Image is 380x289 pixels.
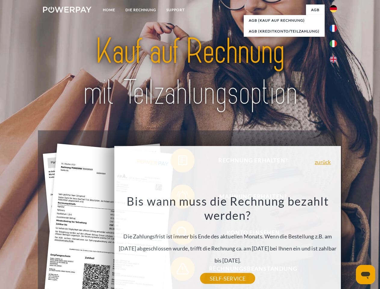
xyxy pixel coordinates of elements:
[57,29,323,115] img: title-powerpay_de.svg
[330,25,337,32] img: fr
[118,194,338,223] h3: Bis wann muss die Rechnung bezahlt werden?
[356,265,375,284] iframe: Schaltfläche zum Öffnen des Messaging-Fensters
[330,5,337,12] img: de
[244,15,325,26] a: AGB (Kauf auf Rechnung)
[118,194,338,278] div: Die Zahlungsfrist ist immer bis Ende des aktuellen Monats. Wenn die Bestellung z.B. am [DATE] abg...
[244,26,325,37] a: AGB (Kreditkonto/Teilzahlung)
[120,5,161,15] a: DIE RECHNUNG
[98,5,120,15] a: Home
[161,5,190,15] a: SUPPORT
[315,159,331,165] a: zurück
[306,5,325,15] a: agb
[200,273,255,284] a: SELF-SERVICE
[43,7,91,13] img: logo-powerpay-white.svg
[330,40,337,47] img: it
[330,56,337,63] img: en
